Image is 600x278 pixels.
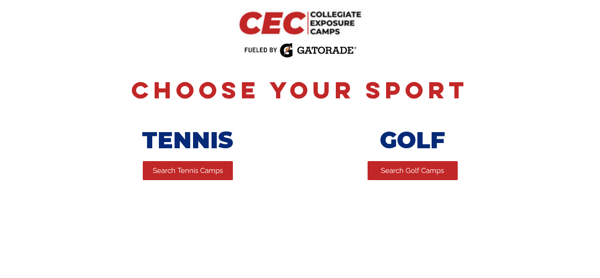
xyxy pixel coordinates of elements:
img: CEC Logo Primary.png [227,4,373,42]
a: Search Tennis Camps [143,161,233,180]
span: Search Tennis Camps [153,166,223,176]
span: GOLF [380,126,445,154]
a: Search Golf Camps [368,161,458,180]
span: TENNIS [142,126,233,154]
img: Fueled by Gatorade.png [244,43,356,58]
span: Choose Your Sport [131,75,469,105]
span: Search Golf Camps [381,166,444,176]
